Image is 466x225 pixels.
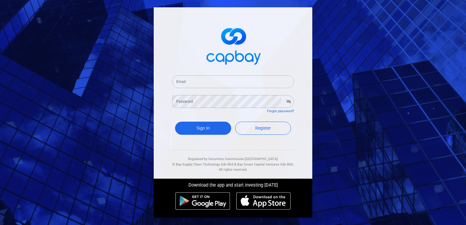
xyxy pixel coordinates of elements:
[236,192,291,210] img: ios
[255,126,271,130] span: Register
[175,122,231,135] button: Sign In
[149,179,317,189] div: Download the app and start investing [DATE]
[267,109,294,113] a: Forgot password?
[235,122,291,135] a: Register
[203,23,263,68] img: logo
[172,162,233,166] span: © Bay Supply Chain Technology Sdn Bhd
[175,192,230,210] img: android
[172,150,294,173] div: Regulated by Securities Commission [GEOGRAPHIC_DATA]. & All rights reserved.
[237,162,294,166] span: Bay Smart Capital Ventures Sdn Bhd.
